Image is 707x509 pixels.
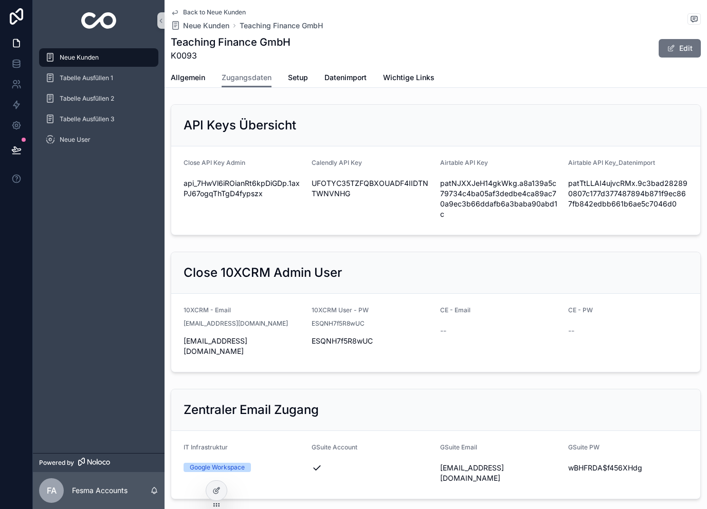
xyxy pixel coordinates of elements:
[60,115,114,123] span: Tabelle Ausfüllen 3
[184,306,231,314] span: 10XCRM - Email
[222,68,271,88] a: Zugangsdaten
[568,326,574,336] span: --
[383,68,434,89] a: Wichtige Links
[39,130,158,149] a: Neue User
[171,68,205,89] a: Allgemein
[33,453,165,472] a: Powered by
[33,41,165,162] div: scrollable content
[183,8,246,16] span: Back to Neue Kunden
[324,72,367,83] span: Datenimport
[288,68,308,89] a: Setup
[183,21,229,31] span: Neue Kunden
[440,443,477,451] span: GSuite Email
[184,443,228,451] span: IT Infrastruktur
[190,463,245,472] div: Google Workspace
[171,21,229,31] a: Neue Kunden
[312,319,365,328] span: ESQNH7f5R8wUC
[440,306,470,314] span: CE - Email
[312,306,369,314] span: 10XCRM User - PW
[383,72,434,83] span: Wichtige Links
[47,484,57,497] span: FA
[440,178,560,219] span: patNJXXJeH14gkWkg.a8a139a5c79734c4ba05af3dedbe4ca89ac70a9ec3b66ddafb6a3baba90abd1c
[60,74,113,82] span: Tabelle Ausfüllen 1
[222,72,271,83] span: Zugangsdaten
[184,117,296,134] h2: API Keys Übersicht
[39,89,158,108] a: Tabelle Ausfüllen 2
[440,326,446,336] span: --
[184,159,245,166] span: Close API Key Admin
[39,69,158,87] a: Tabelle Ausfüllen 1
[568,443,600,451] span: GSuite PW
[171,49,291,62] span: K0093
[171,35,291,49] h1: Teaching Finance GmbH
[184,178,303,199] span: api_7HwVl6iROianRt6kpDiGDp.1axPJ67ogqThTgD4fypszx
[568,159,655,166] span: Airtable API Key_Datenimport
[324,68,367,89] a: Datenimport
[288,72,308,83] span: Setup
[60,136,90,144] span: Neue User
[184,265,342,281] h2: Close 10XCRM Admin User
[72,485,128,496] p: Fesma Accounts
[171,72,205,83] span: Allgemein
[39,459,74,467] span: Powered by
[184,402,319,418] h2: Zentraler Email Zugang
[81,12,117,29] img: App logo
[568,306,593,314] span: CE - PW
[312,159,362,166] span: Calendly API Key
[440,463,560,483] span: [EMAIL_ADDRESS][DOMAIN_NAME]
[312,178,431,199] span: UFOTYC35TZFQBXOUADF4IIDTNTWNVNHG
[312,443,357,451] span: GSuite Account
[60,95,114,103] span: Tabelle Ausfüllen 2
[39,48,158,67] a: Neue Kunden
[39,110,158,128] a: Tabelle Ausfüllen 3
[568,463,688,473] span: wBHFRDA$f456XHdg
[312,336,431,346] span: ESQNH7f5R8wUC
[440,159,488,166] span: Airtable API Key
[184,319,288,328] span: [EMAIL_ADDRESS][DOMAIN_NAME]
[659,39,701,58] button: Edit
[60,53,99,62] span: Neue Kunden
[171,8,246,16] a: Back to Neue Kunden
[240,21,323,31] a: Teaching Finance GmbH
[568,178,688,209] span: patTtLLAI4ujvcRMx.9c3bad282890807c177d377487894b871f9ec867fb842edbb661b6ae5c7046d0
[184,336,303,356] span: [EMAIL_ADDRESS][DOMAIN_NAME]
